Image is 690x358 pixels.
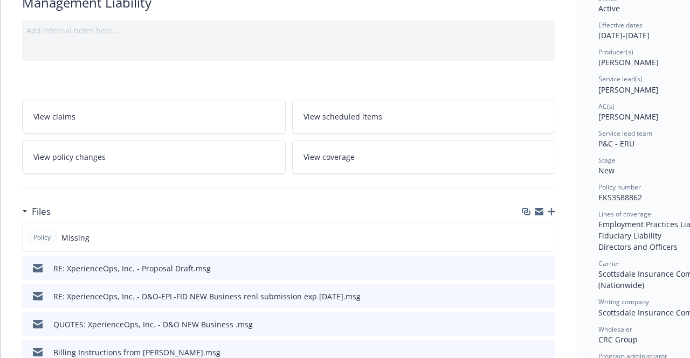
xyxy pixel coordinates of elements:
div: RE: XperienceOps, Inc. - Proposal Draft.msg [53,263,211,274]
span: Carrier [598,259,620,268]
span: Stage [598,156,616,165]
div: Files [22,205,51,219]
h3: Files [32,205,51,219]
span: Missing [61,232,89,243]
button: preview file [541,291,551,302]
span: Effective dates [598,20,643,30]
span: EKS3588862 [598,192,642,202]
span: [PERSON_NAME] [598,111,659,122]
a: View coverage [292,140,556,174]
span: New [598,165,615,176]
button: preview file [541,263,551,274]
span: AC(s) [598,102,615,111]
span: View coverage [303,151,355,163]
a: View scheduled items [292,100,556,134]
button: download file [524,263,533,274]
span: Producer(s) [598,47,633,57]
div: Billing Instructions from [PERSON_NAME].msg [53,347,220,358]
span: [PERSON_NAME] [598,85,659,95]
div: RE: XperienceOps, Inc. - D&O-EPL-FID NEW Business renl submission exp [DATE].msg [53,291,361,302]
a: View policy changes [22,140,286,174]
span: Policy number [598,182,641,192]
button: download file [524,347,533,358]
span: CRC Group [598,334,638,345]
span: Writing company [598,297,649,306]
div: Add internal notes here... [26,25,551,36]
span: Policy [31,233,53,242]
button: preview file [541,319,551,330]
span: [PERSON_NAME] [598,57,659,67]
span: Wholesaler [598,325,632,334]
a: View claims [22,100,286,134]
button: download file [524,291,533,302]
span: P&C - ERU [598,138,634,149]
span: View policy changes [33,151,106,163]
span: Lines of coverage [598,209,651,219]
button: preview file [541,347,551,358]
span: View scheduled items [303,111,382,122]
span: Service lead(s) [598,74,643,83]
div: QUOTES: XperienceOps, Inc. - D&O NEW Business .msg [53,319,253,330]
span: Active [598,3,620,13]
span: View claims [33,111,75,122]
span: Service lead team [598,129,652,138]
button: download file [524,319,533,330]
